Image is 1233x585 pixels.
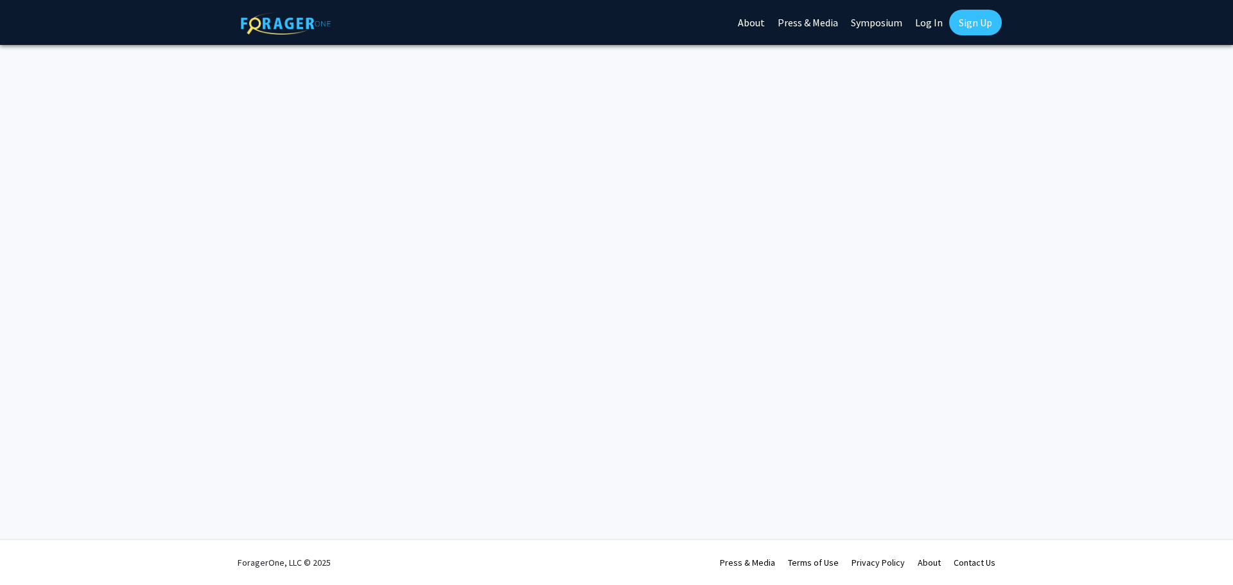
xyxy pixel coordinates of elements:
a: Terms of Use [788,557,839,568]
a: Privacy Policy [852,557,905,568]
a: Sign Up [949,10,1002,35]
img: ForagerOne Logo [241,12,331,35]
div: ForagerOne, LLC © 2025 [238,540,331,585]
a: Contact Us [954,557,995,568]
a: About [918,557,941,568]
a: Press & Media [720,557,775,568]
